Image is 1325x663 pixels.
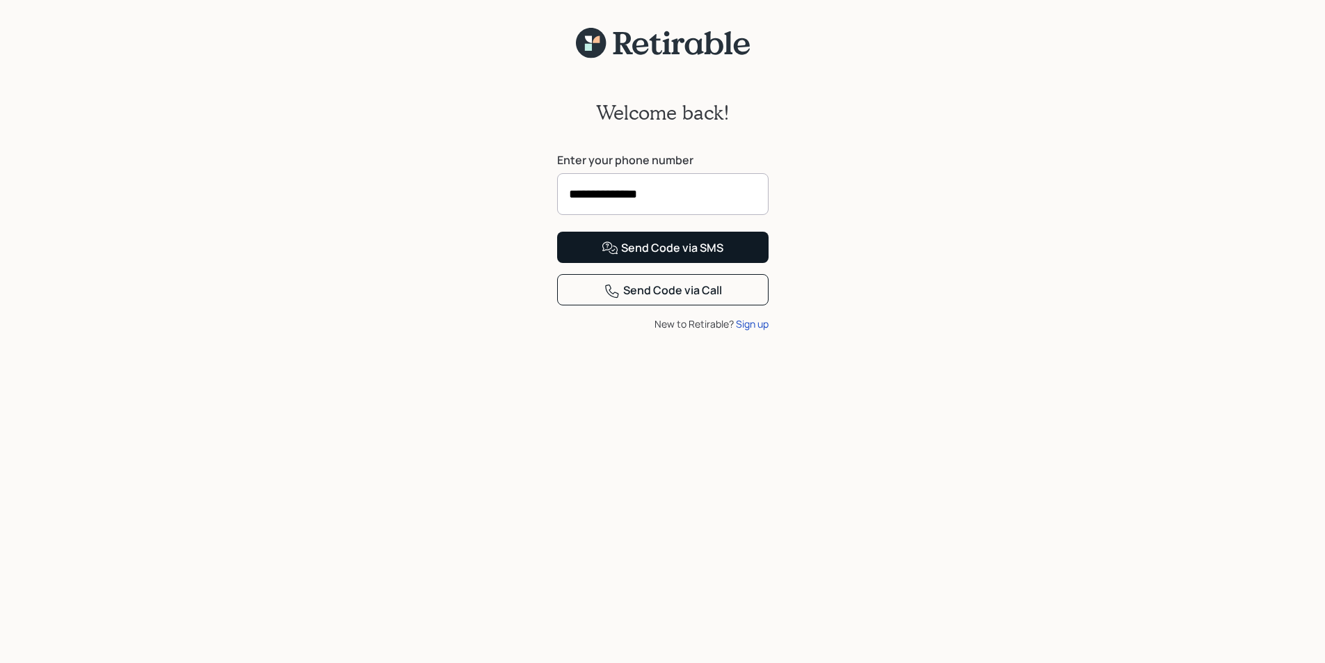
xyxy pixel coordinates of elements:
label: Enter your phone number [557,152,769,168]
div: Send Code via Call [604,282,722,299]
div: Send Code via SMS [602,240,723,257]
div: Sign up [736,317,769,331]
h2: Welcome back! [596,101,730,125]
button: Send Code via Call [557,274,769,305]
button: Send Code via SMS [557,232,769,263]
div: New to Retirable? [557,317,769,331]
